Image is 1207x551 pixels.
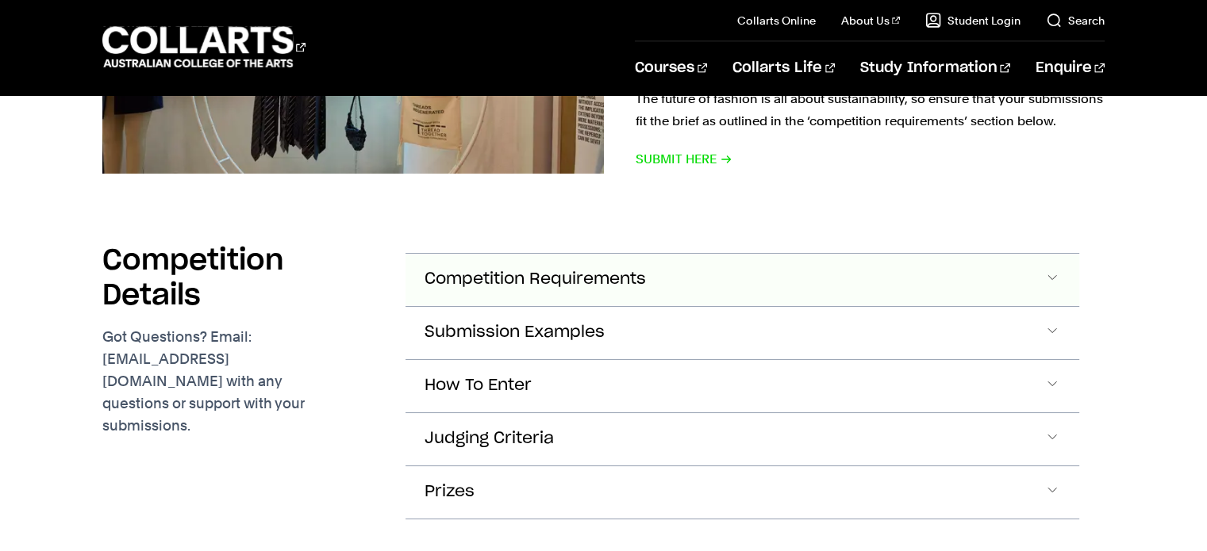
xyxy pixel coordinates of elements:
[102,326,380,437] p: Got Questions? Email: [EMAIL_ADDRESS][DOMAIN_NAME] with any questions or support with your submis...
[425,377,532,395] span: How To Enter
[925,13,1021,29] a: Student Login
[841,13,900,29] a: About Us
[406,360,1078,412] button: How To Enter
[425,430,554,448] span: Judging Criteria
[102,25,306,70] div: Go to homepage
[425,323,605,342] span: Submission Examples
[102,243,380,313] h2: Competition Details
[737,13,816,29] a: Collarts Online
[406,307,1078,359] button: Submission Examples
[425,483,475,501] span: Prizes
[1046,13,1105,29] a: Search
[635,42,707,94] a: Courses
[860,42,1009,94] a: Study Information
[406,254,1078,306] button: Competition Requirements
[636,148,732,170] span: SUBMIT HERE
[406,466,1078,518] button: Prizes
[425,270,646,289] span: Competition Requirements
[1036,42,1105,94] a: Enquire
[732,42,835,94] a: Collarts Life
[406,413,1078,465] button: Judging Criteria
